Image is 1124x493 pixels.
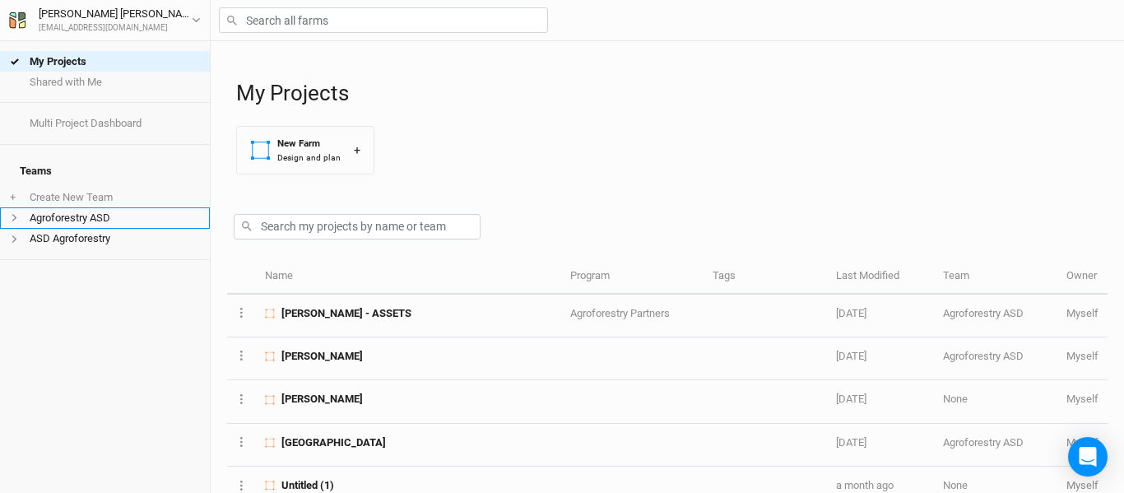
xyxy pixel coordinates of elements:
span: etweardy@asdevelop.org [1066,350,1098,362]
span: Peace Hill Farm [281,435,386,450]
span: etweardy@asdevelop.org [1066,479,1098,491]
span: Agroforestry Partners [570,307,670,319]
div: Open Intercom Messenger [1068,437,1108,477]
input: Search my projects by name or team [234,214,481,240]
td: Agroforestry ASD [934,424,1057,467]
span: + [10,191,16,204]
span: Jul 22, 2025 11:23 AM [836,479,894,491]
th: Last Modified [827,259,934,295]
h4: Teams [10,155,200,188]
div: [PERSON_NAME] [PERSON_NAME] [39,6,192,22]
button: [PERSON_NAME] [PERSON_NAME][EMAIL_ADDRESS][DOMAIN_NAME] [8,5,202,35]
td: None [934,380,1057,423]
span: etweardy@asdevelop.org [1066,307,1098,319]
span: Justin Green [281,349,363,364]
span: David Ryan [281,392,363,407]
span: Aug 14, 2025 9:15 AM [836,436,866,449]
th: Name [256,259,561,295]
td: Agroforestry ASD [934,337,1057,380]
div: New Farm [277,137,341,151]
td: Agroforestry ASD [934,295,1057,337]
span: Sep 2, 2025 3:09 PM [836,350,866,362]
th: Team [934,259,1057,295]
h1: My Projects [236,81,1108,106]
span: etweardy@asdevelop.org [1066,436,1098,449]
div: [EMAIL_ADDRESS][DOMAIN_NAME] [39,22,192,35]
div: Design and plan [277,151,341,164]
th: Program [561,259,703,295]
th: Owner [1057,259,1108,295]
input: Search all farms [219,7,548,33]
span: Untitled (1) [281,478,334,493]
span: Sep 3, 2025 11:19 AM [836,307,866,319]
span: etweardy@asdevelop.org [1066,393,1098,405]
button: New FarmDesign and plan+ [236,126,374,174]
span: Kausch - ASSETS [281,306,411,321]
span: Sep 2, 2025 8:32 AM [836,393,866,405]
th: Tags [704,259,827,295]
div: + [354,142,360,159]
